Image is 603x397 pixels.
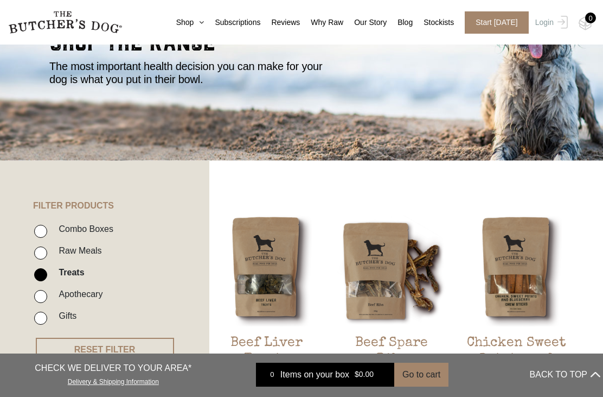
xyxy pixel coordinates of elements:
div: 0 [585,12,596,23]
img: TBD_Cart-Empty.png [579,16,592,30]
a: Why Raw [300,17,343,28]
h2: Chicken Sweet Potato and Blueberry Chew Sticks [461,335,572,386]
a: Login [533,11,568,34]
button: RESET FILTER [36,338,174,362]
a: Subscriptions [204,17,260,28]
h2: shop the range [49,33,554,60]
span: Items on your box [280,368,349,381]
a: Our Story [343,17,387,28]
button: Go to cart [394,363,448,387]
a: Reviews [260,17,300,28]
a: Stockists [413,17,454,28]
a: Chicken Sweet Potato and Blueberry Chew SticksChicken Sweet Potato and Blueberry Chew Sticks [461,215,572,386]
bdi: 0.00 [355,370,374,379]
a: Delivery & Shipping Information [68,375,159,386]
h2: Beef Spare Ribs [336,335,447,386]
a: Start [DATE] [454,11,533,34]
label: Apothecary [53,287,102,301]
button: BACK TO TOP [530,362,600,388]
h2: Beef Liver Treats [211,335,322,386]
span: $ [355,370,359,379]
img: Beef Liver Treats [211,215,322,326]
p: CHECK WE DELIVER TO YOUR AREA* [35,362,191,375]
a: Shop [165,17,204,28]
a: Beef Liver TreatsBeef Liver Treats [211,215,322,386]
a: 0 Items on your box $0.00 [256,363,394,387]
img: Chicken Sweet Potato and Blueberry Chew Sticks [461,215,572,326]
img: Beef Spare Ribs [336,215,447,326]
label: Combo Boxes [53,222,113,236]
div: 0 [264,369,280,380]
label: Gifts [53,308,76,323]
label: Raw Meals [53,243,101,258]
a: Blog [387,17,413,28]
p: The most important health decision you can make for your dog is what you put in their bowl. [49,60,337,86]
label: Treats [53,265,84,280]
a: Beef Spare RibsBeef Spare Ribs [336,215,447,386]
span: Start [DATE] [465,11,529,34]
